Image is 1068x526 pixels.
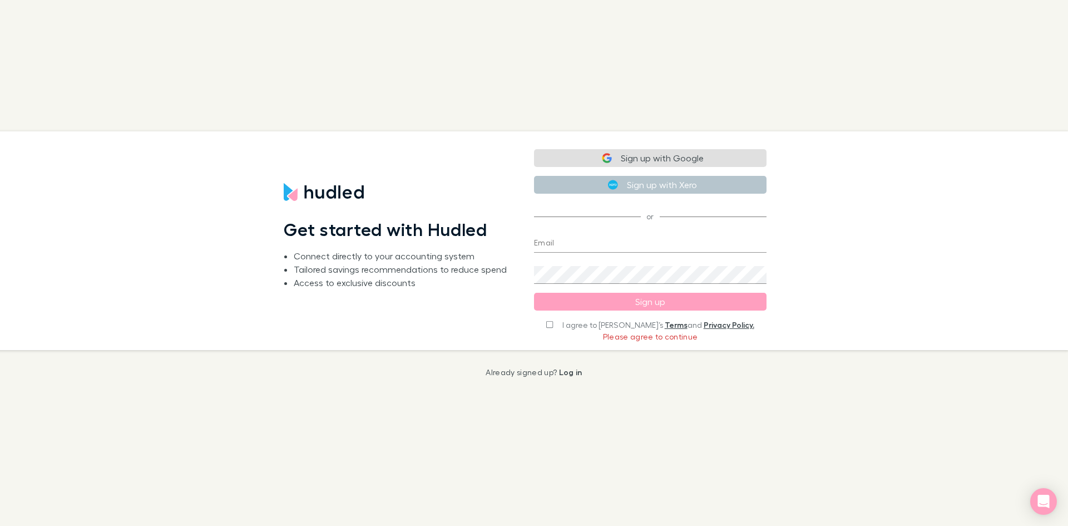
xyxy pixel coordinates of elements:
div: Open Intercom Messenger [1030,488,1057,515]
li: Tailored savings recommendations to reduce spend [294,263,507,276]
p: Already signed up? [486,368,582,377]
button: Sign up [534,293,767,311]
button: Sign up with Google [534,149,767,167]
li: Connect directly to your accounting system [294,249,507,263]
p: Please agree to continue [603,332,698,341]
a: Terms [665,320,688,330]
a: Log in [559,367,582,377]
li: Access to exclusive discounts [294,276,507,289]
button: Sign up with Xero [534,176,767,194]
img: Hudled's Logo [284,183,364,201]
a: Privacy Policy. [704,320,754,330]
img: Google logo [602,153,612,163]
img: Xero's logo [608,180,618,190]
h1: Get started with Hudled [284,219,487,240]
span: I agree to [PERSON_NAME]’s and [562,319,754,331]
